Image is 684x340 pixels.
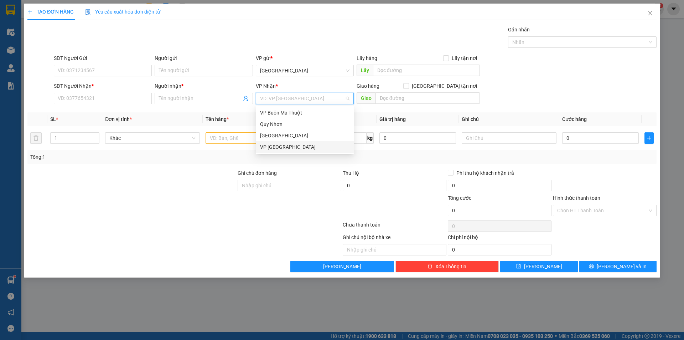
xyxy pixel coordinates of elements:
[373,65,480,76] input: Dọc đường
[206,132,300,144] input: VD: Bàn, Ghế
[85,9,91,15] img: icon
[30,132,42,144] button: delete
[462,132,556,144] input: Ghi Chú
[260,143,349,151] div: VP [GEOGRAPHIC_DATA]
[375,92,480,104] input: Dọc đường
[256,54,354,62] div: VP gửi
[238,170,277,176] label: Ghi chú đơn hàng
[500,261,577,272] button: save[PERSON_NAME]
[395,261,499,272] button: deleteXóa Thông tin
[260,132,349,139] div: [GEOGRAPHIC_DATA]
[516,264,521,269] span: save
[645,135,653,141] span: plus
[589,264,594,269] span: printer
[343,170,359,176] span: Thu Hộ
[206,116,229,122] span: Tên hàng
[647,10,653,16] span: close
[508,27,530,32] label: Gán nhãn
[435,263,466,270] span: Xóa Thông tin
[357,92,375,104] span: Giao
[367,132,374,144] span: kg
[260,65,349,76] span: Nha Trang
[27,9,32,14] span: plus
[357,83,379,89] span: Giao hàng
[342,221,447,233] div: Chưa thanh toán
[448,195,471,201] span: Tổng cước
[260,120,349,128] div: Quy Nhơn
[357,55,377,61] span: Lấy hàng
[343,233,446,244] div: Ghi chú nội bộ nhà xe
[562,116,587,122] span: Cước hàng
[409,82,480,90] span: [GEOGRAPHIC_DATA] tận nơi
[30,153,264,161] div: Tổng: 1
[524,263,562,270] span: [PERSON_NAME]
[640,4,660,24] button: Close
[357,65,373,76] span: Lấy
[155,54,253,62] div: Người gửi
[427,264,432,269] span: delete
[323,263,361,270] span: [PERSON_NAME]
[256,118,354,130] div: Quy Nhơn
[27,9,74,15] span: TẠO ĐƠN HÀNG
[54,82,152,90] div: SĐT Người Nhận
[256,83,276,89] span: VP Nhận
[109,133,196,143] span: Khác
[54,54,152,62] div: SĐT Người Gửi
[256,107,354,118] div: VP Buôn Ma Thuột
[449,54,480,62] span: Lấy tận nơi
[243,96,249,101] span: user-add
[260,109,349,117] div: VP Buôn Ma Thuột
[155,82,253,90] div: Người nhận
[644,132,654,144] button: plus
[553,195,600,201] label: Hình thức thanh toán
[448,233,551,244] div: Chi phí nội bộ
[597,263,647,270] span: [PERSON_NAME] và In
[105,116,132,122] span: Đơn vị tính
[85,9,160,15] span: Yêu cầu xuất hóa đơn điện tử
[256,141,354,153] div: VP Tuy Hòa
[256,130,354,141] div: Nha Trang
[290,261,394,272] button: [PERSON_NAME]
[238,180,341,191] input: Ghi chú đơn hàng
[343,244,446,255] input: Nhập ghi chú
[50,116,56,122] span: SL
[579,261,657,272] button: printer[PERSON_NAME] và In
[379,116,406,122] span: Giá trị hàng
[454,169,517,177] span: Phí thu hộ khách nhận trả
[379,132,456,144] input: 0
[459,112,559,126] th: Ghi chú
